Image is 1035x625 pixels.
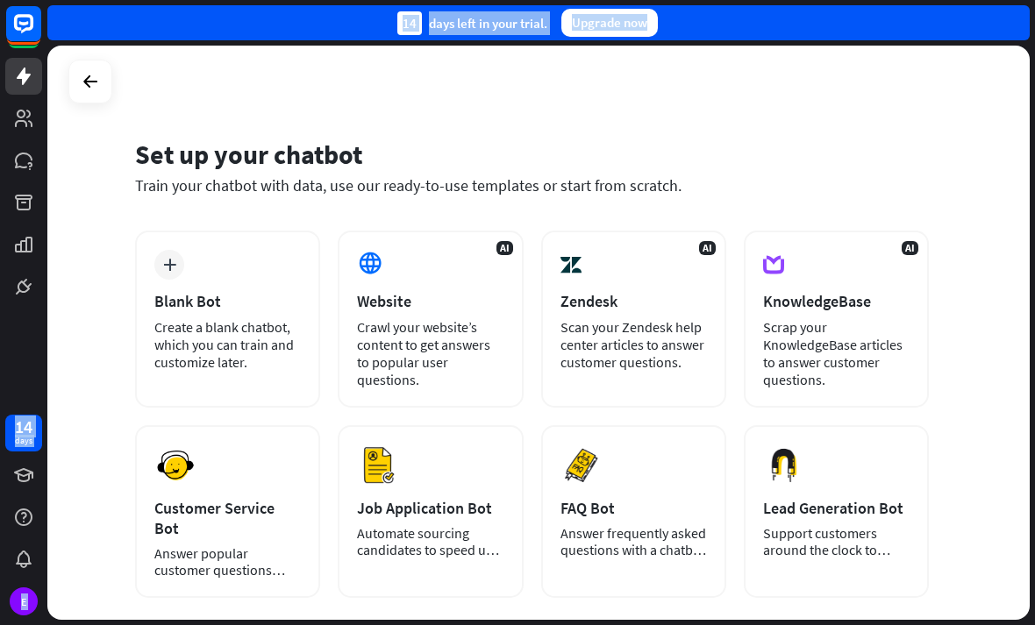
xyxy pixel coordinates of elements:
[5,415,42,451] a: 14 days
[496,241,513,255] span: AI
[699,241,716,255] span: AI
[561,9,658,37] div: Upgrade now
[560,318,707,371] div: Scan your Zendesk help center articles to answer customer questions.
[15,435,32,447] div: days
[357,318,503,388] div: Crawl your website’s content to get answers to popular user questions.
[135,175,929,195] div: Train your chatbot with data, use our ready-to-use templates or start from scratch.
[154,291,301,311] div: Blank Bot
[10,587,38,615] div: E
[154,318,301,371] div: Create a blank chatbot, which you can train and customize later.
[397,11,422,35] div: 14
[560,291,707,311] div: Zendesk
[154,498,301,538] div: Customer Service Bot
[560,498,707,518] div: FAQ Bot
[357,498,503,518] div: Job Application Bot
[560,525,707,558] div: Answer frequently asked questions with a chatbot and save your time.
[135,138,929,171] div: Set up your chatbot
[902,241,918,255] span: AI
[14,7,67,60] button: Open LiveChat chat widget
[154,545,301,579] div: Answer popular customer questions 24/7.
[163,259,176,271] i: plus
[15,419,32,435] div: 14
[763,498,910,518] div: Lead Generation Bot
[357,525,503,558] div: Automate sourcing candidates to speed up your hiring process.
[357,291,503,311] div: Website
[763,291,910,311] div: KnowledgeBase
[763,525,910,558] div: Support customers around the clock to boost sales.
[397,11,547,35] div: days left in your trial.
[763,318,910,388] div: Scrap your KnowledgeBase articles to answer customer questions.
